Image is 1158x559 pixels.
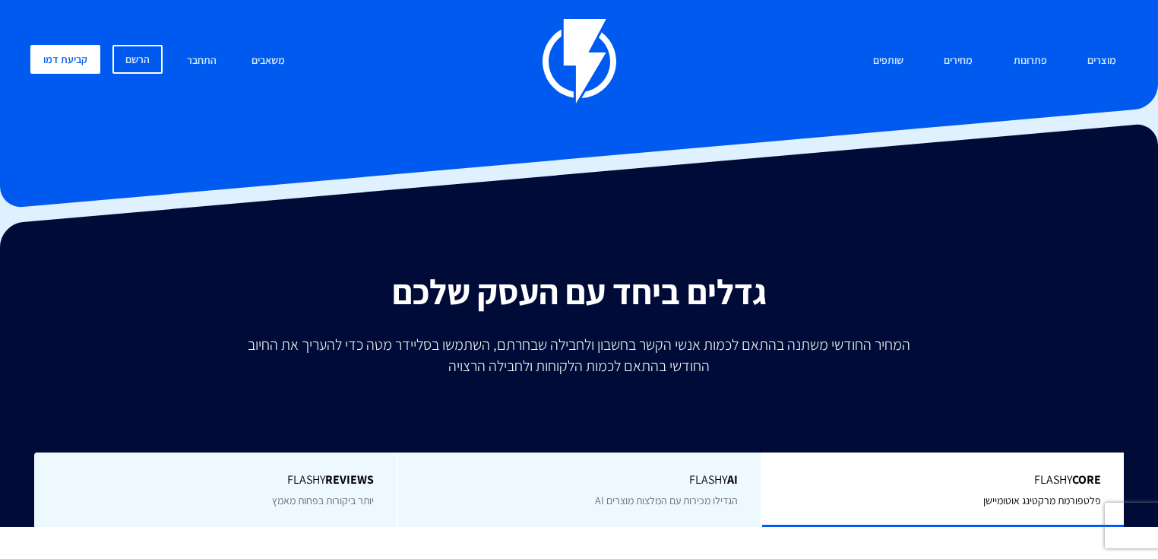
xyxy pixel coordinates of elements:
[1076,45,1128,78] a: מוצרים
[983,494,1101,507] span: פלטפורמת מרקטינג אוטומיישן
[57,472,375,489] span: Flashy
[785,472,1101,489] span: Flashy
[1002,45,1058,78] a: פתרונות
[240,45,296,78] a: משאבים
[11,272,1147,310] h2: גדלים ביחד עם העסק שלכם
[932,45,984,78] a: מחירים
[595,494,738,507] span: הגדילו מכירות עם המלצות מוצרים AI
[30,45,100,74] a: קביעת דמו
[727,472,738,488] b: AI
[176,45,228,78] a: התחבר
[862,45,915,78] a: שותפים
[112,45,163,74] a: הרשם
[237,334,921,376] p: המחיר החודשי משתנה בהתאם לכמות אנשי הקשר בחשבון ולחבילה שבחרתם, השתמשו בסליידר מטה כדי להעריך את ...
[272,494,374,507] span: יותר ביקורות בפחות מאמץ
[1072,472,1101,488] b: Core
[325,472,374,488] b: REVIEWS
[421,472,737,489] span: Flashy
